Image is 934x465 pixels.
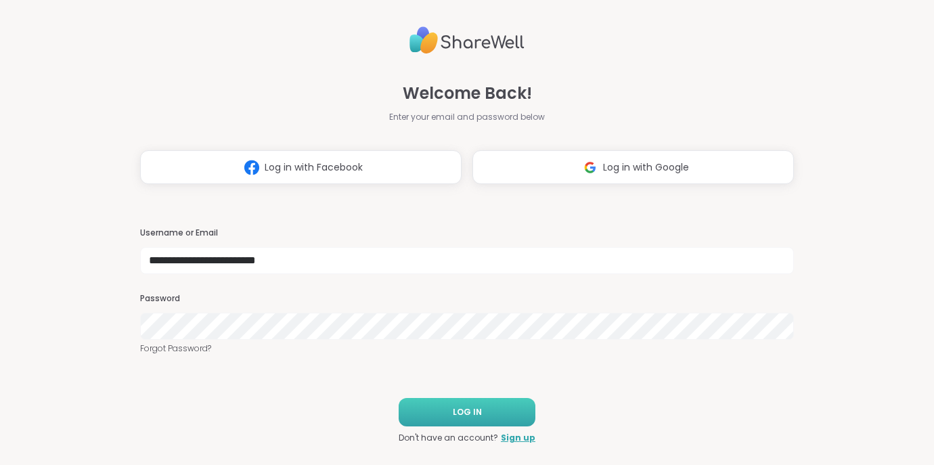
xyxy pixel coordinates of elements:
a: Sign up [501,432,535,444]
a: Forgot Password? [140,342,794,355]
span: Welcome Back! [403,81,532,106]
button: LOG IN [399,398,535,426]
h3: Username or Email [140,227,794,239]
span: Log in with Facebook [265,160,363,175]
img: ShareWell Logomark [577,155,603,180]
span: Don't have an account? [399,432,498,444]
button: Log in with Facebook [140,150,462,184]
span: Log in with Google [603,160,689,175]
img: ShareWell Logo [409,21,525,60]
img: ShareWell Logomark [239,155,265,180]
span: LOG IN [453,406,482,418]
button: Log in with Google [472,150,794,184]
span: Enter your email and password below [389,111,545,123]
h3: Password [140,293,794,305]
